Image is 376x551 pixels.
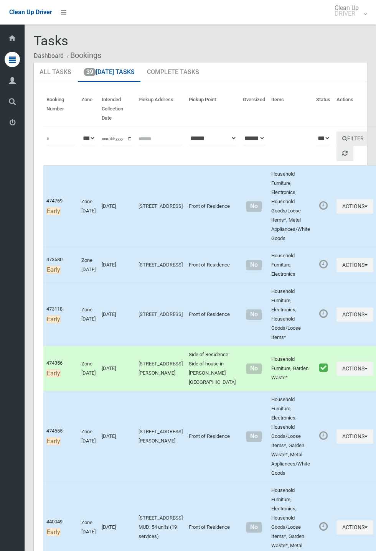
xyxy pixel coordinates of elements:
th: Oversized [240,91,268,127]
span: No [246,260,261,270]
span: No [246,431,261,442]
i: Booking marked as collected. [319,363,328,373]
button: Actions [336,362,373,376]
th: Pickup Address [135,91,186,127]
td: [STREET_ADDRESS] [135,247,186,283]
span: Early [46,266,61,274]
td: 473580 [43,247,78,283]
li: Bookings [65,48,101,63]
td: Zone [DATE] [78,247,99,283]
td: Front of Residence [186,391,240,482]
i: Booking awaiting collection. Mark as collected or report issues to complete task. [319,201,328,211]
td: [STREET_ADDRESS] [135,283,186,346]
td: Household Furniture, Garden Waste* [268,346,313,391]
td: Household Furniture, Electronics [268,247,313,283]
td: [DATE] [99,247,135,283]
td: Zone [DATE] [78,391,99,482]
h4: Normal sized [243,365,265,372]
button: Actions [336,520,373,535]
td: [DATE] [99,346,135,391]
a: Dashboard [34,52,64,59]
span: Early [46,437,61,445]
th: Items [268,91,313,127]
td: [DATE] [99,283,135,346]
td: Household Furniture, Electronics, Household Goods/Loose Items*, Metal Appliances/White Goods [268,165,313,247]
td: Zone [DATE] [78,283,99,346]
span: Early [46,528,61,536]
td: Front of Residence [186,247,240,283]
span: Clean Up [331,5,366,16]
span: 39 [84,68,96,76]
th: Status [313,91,333,127]
th: Intended Collection Date [99,91,135,127]
span: Early [46,369,61,377]
td: [DATE] [99,165,135,247]
td: Front of Residence [186,165,240,247]
td: 474356 [43,346,78,391]
small: DRIVER [335,11,359,16]
span: Early [46,207,61,215]
td: Household Furniture, Electronics, Household Goods/Loose Items* [268,283,313,346]
i: Booking awaiting collection. Mark as collected or report issues to complete task. [319,431,328,441]
td: 474769 [43,165,78,247]
i: Booking awaiting collection. Mark as collected or report issues to complete task. [319,259,328,269]
a: All Tasks [34,63,77,82]
a: 39[DATE] Tasks [78,63,140,82]
h4: Normal sized [243,262,265,268]
button: Actions [336,429,373,444]
td: [STREET_ADDRESS][PERSON_NAME] [135,346,186,391]
a: Clean Up Driver [9,7,52,18]
button: Actions [336,258,373,272]
td: [STREET_ADDRESS] [135,165,186,247]
span: No [246,522,261,533]
td: [STREET_ADDRESS][PERSON_NAME] [135,391,186,482]
button: Actions [336,308,373,322]
td: Household Furniture, Electronics, Household Goods/Loose Items*, Garden Waste*, Metal Appliances/W... [268,391,313,482]
th: Pickup Point [186,91,240,127]
th: Booking Number [43,91,78,127]
span: Clean Up Driver [9,8,52,16]
a: Complete Tasks [141,63,205,82]
td: Side of Residence Side of house in [PERSON_NAME][GEOGRAPHIC_DATA] [186,346,240,391]
th: Zone [78,91,99,127]
td: 474655 [43,391,78,482]
td: Zone [DATE] [78,346,99,391]
i: Booking awaiting collection. Mark as collected or report issues to complete task. [319,521,328,531]
h4: Normal sized [243,311,265,318]
td: 473118 [43,283,78,346]
i: Booking awaiting collection. Mark as collected or report issues to complete task. [319,309,328,319]
h4: Normal sized [243,203,265,210]
td: Zone [DATE] [78,165,99,247]
td: Front of Residence [186,283,240,346]
h4: Normal sized [243,433,265,440]
span: Tasks [34,33,68,48]
button: Filter [336,132,369,146]
td: [DATE] [99,391,135,482]
span: No [246,363,261,374]
span: No [246,309,261,320]
button: Actions [336,199,373,214]
span: No [246,201,261,212]
span: Early [46,315,61,323]
h4: Normal sized [243,524,265,531]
